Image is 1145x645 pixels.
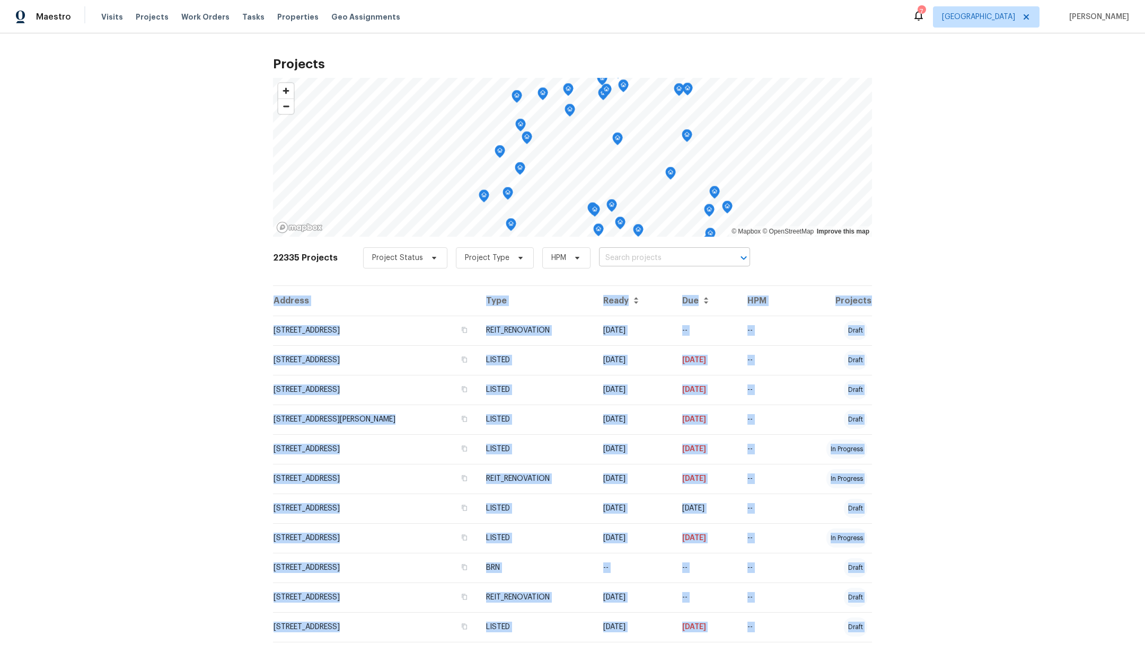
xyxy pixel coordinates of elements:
div: Map marker [682,83,693,99]
div: Map marker [722,201,733,217]
td: [DATE] [674,405,739,434]
td: -- [739,316,791,345]
th: Type [478,286,595,316]
div: Map marker [606,199,617,216]
div: Map marker [704,204,715,220]
a: Mapbox [732,228,761,235]
td: [STREET_ADDRESS] [273,583,478,612]
td: [DATE] [595,612,674,642]
td: -- [739,494,791,523]
span: HPM [551,253,566,263]
td: [STREET_ADDRESS] [273,434,478,464]
td: LISTED [478,494,595,523]
div: Map marker [601,84,612,100]
td: REIT_RENOVATION [478,583,595,612]
td: LISTED [478,523,595,553]
div: draft [844,410,867,429]
div: Map marker [703,235,714,251]
td: -- [739,375,791,405]
td: -- [739,523,791,553]
h2: Projects [273,59,872,69]
td: REIT_RENOVATION [478,464,595,494]
td: [DATE] [674,612,739,642]
span: Properties [277,12,319,22]
td: [DATE] [595,523,674,553]
td: [STREET_ADDRESS][PERSON_NAME] [273,405,478,434]
td: -- [674,553,739,583]
td: [STREET_ADDRESS] [273,523,478,553]
td: [STREET_ADDRESS] [273,612,478,642]
span: Work Orders [181,12,230,22]
span: [PERSON_NAME] [1065,12,1129,22]
td: [DATE] [595,316,674,345]
div: Map marker [674,83,684,100]
div: Map marker [633,224,644,240]
button: Copy Address [460,473,469,483]
td: [DATE] [674,375,739,405]
td: [STREET_ADDRESS] [273,494,478,523]
button: Copy Address [460,384,469,394]
td: -- [595,553,674,583]
button: Copy Address [460,355,469,364]
div: Map marker [589,204,600,220]
button: Copy Address [460,622,469,631]
button: Zoom out [278,98,294,114]
div: Map marker [515,119,526,135]
td: REIT_RENOVATION [478,316,595,345]
button: Zoom in [278,83,294,98]
td: [STREET_ADDRESS] [273,316,478,345]
div: draft [844,380,867,399]
button: Copy Address [460,414,469,424]
div: in progress [826,440,867,459]
td: -- [739,405,791,434]
div: draft [844,617,867,637]
span: [GEOGRAPHIC_DATA] [942,12,1015,22]
td: LISTED [478,345,595,375]
span: Projects [136,12,169,22]
button: Copy Address [460,592,469,602]
button: Open [736,250,751,265]
button: Copy Address [460,562,469,572]
button: Copy Address [460,325,469,335]
div: Map marker [563,83,574,100]
div: Map marker [479,190,489,206]
div: Map marker [593,223,604,240]
div: Map marker [522,131,532,148]
div: Map marker [618,79,629,96]
td: LISTED [478,434,595,464]
th: Address [273,286,478,316]
th: Projects [792,286,873,316]
div: Map marker [705,228,716,244]
div: draft [844,588,867,607]
td: -- [739,553,791,583]
div: Map marker [565,104,575,120]
button: Copy Address [460,503,469,513]
td: -- [739,345,791,375]
div: Map marker [615,217,626,233]
td: -- [674,583,739,612]
td: [DATE] [595,434,674,464]
td: [DATE] [674,434,739,464]
td: [DATE] [674,345,739,375]
a: Improve this map [817,228,869,235]
td: [STREET_ADDRESS] [273,464,478,494]
div: draft [844,351,867,370]
div: 7 [918,6,925,17]
canvas: Map [273,78,872,237]
td: -- [739,583,791,612]
td: [DATE] [674,464,739,494]
td: [DATE] [674,494,739,523]
input: Search projects [599,250,720,266]
div: Map marker [612,132,623,149]
span: Project Status [372,253,423,263]
div: Map marker [538,87,548,104]
div: in progress [826,528,867,548]
div: draft [844,321,867,340]
div: draft [844,558,867,577]
td: [DATE] [595,583,674,612]
div: Map marker [665,167,676,183]
div: Map marker [682,129,692,146]
div: Map marker [503,187,513,203]
th: Due [674,286,739,316]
